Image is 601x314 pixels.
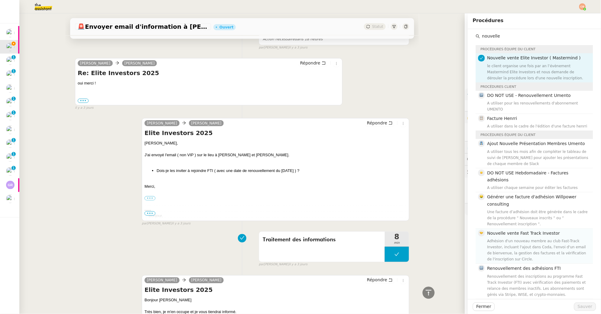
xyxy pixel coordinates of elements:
div: Procédures équipe du client [476,45,593,53]
span: ⚙️ [467,91,499,98]
p: 1 [12,55,15,61]
span: Statut [372,25,383,29]
a: [PERSON_NAME] [189,278,224,283]
span: dans 18 heures [263,37,323,41]
div: A utiliser tous les mois afin de compléter le tableau de suivi de [PERSON_NAME] pour ajouter les ... [487,149,590,167]
p: 1 [12,166,15,171]
h4: Elite Investors 2025 [145,286,407,294]
div: le client organise une fois par an l’évènement Mastermind Elite Investors et nous demande de déro... [487,63,590,81]
span: Action nécessaire [263,37,295,41]
small: [PERSON_NAME] [259,262,307,267]
span: 🔐 [467,114,507,121]
span: Ajout Nouvelle Présentation Membres Umento [487,141,585,146]
div: 🕵️Autres demandes en cours 6 [465,166,601,177]
img: users%2F9mvJqJUvllffspLsQzytnd0Nt4c2%2Favatar%2F82da88e3-d90d-4e39-b37d-dcb7941179ae [6,84,15,93]
a: [PERSON_NAME] [189,121,224,126]
span: Répondre [367,120,387,126]
button: Répondre [298,60,328,66]
img: users%2FrxcTinYCQST3nt3eRyMgQ024e422%2Favatar%2Fa0327058c7192f72952294e6843542370f7921c3.jpg [6,139,15,148]
button: Répondre [365,277,395,283]
span: par [142,221,147,226]
span: 8 [385,233,409,240]
li: Dois-je les inviter à rejoindre FTI ( avec une date de renouvellement du [DATE] ) ? [157,168,407,174]
span: Répondre [300,60,320,66]
button: Répondre [365,120,395,126]
div: 🧴Autres [465,203,601,215]
small: [PERSON_NAME] [142,221,190,226]
span: il y a 3 jours [172,221,190,226]
span: il y a 3 jours [289,45,307,50]
button: Fermer [473,302,495,311]
img: users%2F9mvJqJUvllffspLsQzytnd0Nt4c2%2Favatar%2F82da88e3-d90d-4e39-b37d-dcb7941179ae [6,167,15,176]
span: par [259,45,264,50]
span: Répondre [367,277,387,283]
div: A utiliser dans le cadre de l'édition d'une facture henrri [487,123,590,129]
img: users%2F9mvJqJUvllffspLsQzytnd0Nt4c2%2Favatar%2F82da88e3-d90d-4e39-b37d-dcb7941179ae [6,56,15,65]
a: [PERSON_NAME] [78,61,113,66]
span: 🧴 [467,207,486,212]
span: ••• [145,211,155,216]
span: Fermer [476,303,491,310]
h4: Elite Investors 2025 [145,129,407,137]
div: ----- [145,207,407,213]
span: Facture Henrri [487,116,517,121]
button: Sauver [574,302,596,311]
img: users%2FDBF5gIzOT6MfpzgDQC7eMkIK8iA3%2Favatar%2Fd943ca6c-06ba-4e73-906b-d60e05e423d3 [6,43,15,51]
span: par [259,262,264,267]
div: Bonjour, [149,213,407,219]
div: A utiliser pour les renouvellements d'abonnement UMENTO [487,100,590,112]
nz-badge-sup: 1 [11,138,16,142]
div: 🔐Données client [465,111,601,123]
span: 📋, clipboard [480,116,483,120]
label: ••• [145,196,155,200]
span: 🔁, repeat [480,266,483,270]
div: Adhésion d'un nouveau membre au club Fast-Track Investor, incluant l'ajout dans Coda, l'envoi d'u... [487,238,590,262]
div: ⏲️Tâches 9:47 [465,141,601,153]
div: Merci, [145,183,407,190]
div: oui merci ! [78,80,340,86]
span: 🆙, up [480,93,483,97]
div: Une facture d’adhésion doit être générée dans le cadre de la procédure “ Nouveaux inscrits “ ou “... [487,209,590,227]
span: 🤝, handshake [480,231,483,235]
span: il y a 3 jours [75,105,93,111]
span: 💬 [467,157,506,162]
div: [PERSON_NAME], [145,140,407,146]
span: 👔, necktie [480,141,483,145]
div: Procédures équipe du client [476,131,593,139]
span: Traitement des informations [263,236,381,245]
span: [PERSON_NAME] [125,61,155,65]
div: 💬Commentaires [465,154,601,165]
nz-badge-sup: 1 [11,55,16,59]
img: users%2F9mvJqJUvllffspLsQzytnd0Nt4c2%2Favatar%2F82da88e3-d90d-4e39-b37d-dcb7941179ae [6,70,15,79]
p: 1 [12,138,15,144]
p: 1 [12,111,15,116]
img: users%2FPVo4U3nC6dbZZPS5thQt7kGWk8P2%2Favatar%2F1516997780130.jpeg [6,98,15,106]
span: [PERSON_NAME] [147,121,177,125]
p: 1 [12,152,15,157]
span: Nouvelle vente Elite Investor ( Mastermind ) [487,55,581,60]
span: 🚨 [77,23,85,30]
label: ••• [78,99,89,103]
span: ⏲️ [467,145,509,150]
span: 🕵️ [467,169,543,174]
img: users%2FUWPTPKITw0gpiMilXqRXG5g9gXH3%2Favatar%2F405ab820-17f5-49fd-8f81-080694535f4d [6,112,15,120]
div: Renouvellement des inscriptions au programme Fast Track Investor (FTI) avec vérification des paie... [487,273,590,298]
img: users%2FPVo4U3nC6dbZZPS5thQt7kGWk8P2%2Favatar%2F1516997780130.jpeg [6,153,15,162]
span: DO NOT USE - Renouvellement Umento [487,93,571,98]
div: A utiliser chaque semaine pour éditer les factures [487,185,590,191]
span: Nouvelle vente Fast Track Investor [487,231,560,236]
img: svg [579,3,586,10]
span: DO NOT USE Hebdomadaire - Factures adhésions [487,170,569,182]
img: users%2FHIWaaSoTa5U8ssS5t403NQMyZZE3%2Favatar%2Fa4be050e-05fa-4f28-bbe7-e7e8e4788720 [6,126,15,134]
span: [PERSON_NAME] [147,278,177,283]
span: min [385,240,409,246]
p: 1 [12,97,15,102]
nz-badge-sup: 1 [11,69,16,73]
div: Procédures client [476,83,593,91]
input: input search text [480,32,593,40]
small: [PERSON_NAME] [259,45,307,50]
img: users%2FDRQJg1VWLLcDJFXGkprjvpAEQdz2%2Favatar%2F_NVP8752-recadre.jpg [6,29,15,37]
div: Ouvert [219,25,233,29]
span: ☀️, sunny [480,171,483,174]
span: Générer une facture d'adhésion Willpower consulting [487,194,577,206]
